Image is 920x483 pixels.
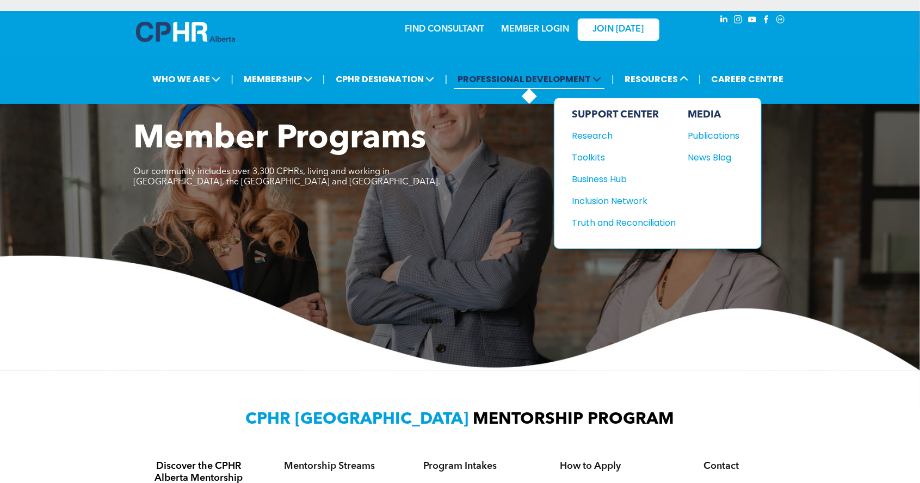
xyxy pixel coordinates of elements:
[732,14,744,28] a: instagram
[572,129,676,143] a: Research
[572,194,676,208] a: Inclusion Network
[718,14,730,28] a: linkedin
[572,194,665,208] div: Inclusion Network
[578,18,659,41] a: JOIN [DATE]
[473,411,675,428] span: MENTORSHIP PROGRAM
[699,68,701,90] li: |
[666,460,777,472] h4: Contact
[136,22,235,42] img: A blue and white logo for cp alberta
[572,129,665,143] div: Research
[688,129,734,143] div: Publications
[612,68,614,90] li: |
[593,24,644,35] span: JOIN [DATE]
[332,69,438,89] span: CPHR DESIGNATION
[454,69,604,89] span: PROFESSIONAL DEVELOPMENT
[572,216,665,230] div: Truth and Reconciliation
[775,14,787,28] a: Social network
[323,68,325,90] li: |
[134,123,427,156] span: Member Programs
[688,151,734,164] div: News Blog
[274,460,385,472] h4: Mentorship Streams
[572,109,676,121] div: SUPPORT CENTER
[149,69,224,89] span: WHO WE ARE
[708,69,787,89] a: CAREER CENTRE
[688,129,739,143] a: Publications
[572,216,676,230] a: Truth and Reconciliation
[746,14,758,28] a: youtube
[761,14,773,28] a: facebook
[405,460,516,472] h4: Program Intakes
[572,151,665,164] div: Toolkits
[621,69,691,89] span: RESOURCES
[501,25,569,34] a: MEMBER LOGIN
[572,172,665,186] div: Business Hub
[572,151,676,164] a: Toolkits
[688,151,739,164] a: News Blog
[240,69,316,89] span: MEMBERSHIP
[405,25,485,34] a: FIND CONSULTANT
[134,168,441,187] span: Our community includes over 3,300 CPHRs, living and working in [GEOGRAPHIC_DATA], the [GEOGRAPHIC...
[572,172,676,186] a: Business Hub
[445,68,448,90] li: |
[231,68,233,90] li: |
[535,460,646,472] h4: How to Apply
[688,109,739,121] div: MEDIA
[246,411,469,428] span: CPHR [GEOGRAPHIC_DATA]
